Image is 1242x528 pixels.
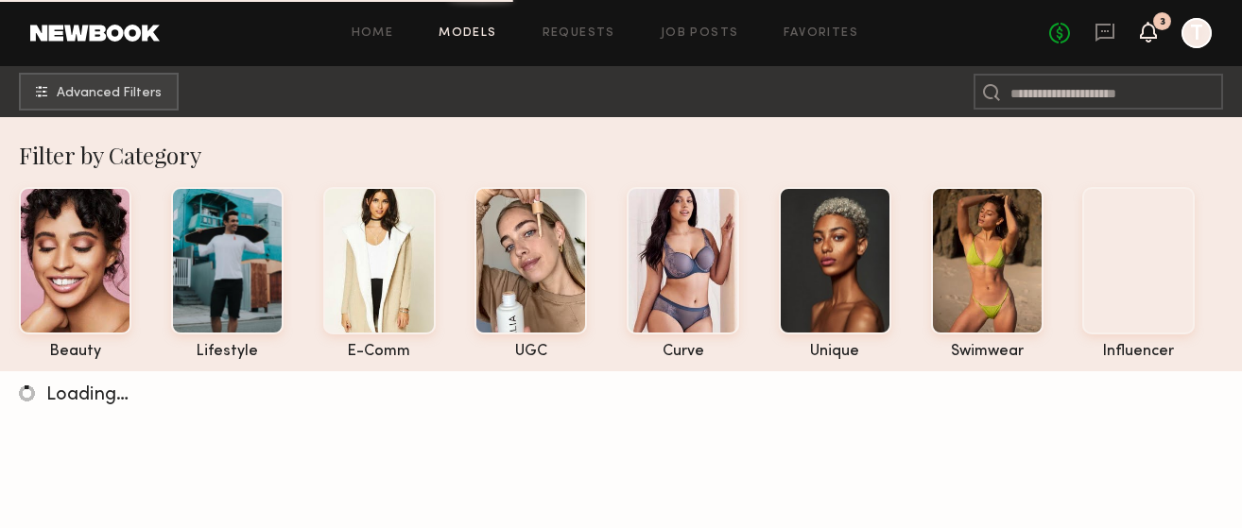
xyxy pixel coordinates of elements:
[46,386,129,404] span: Loading…
[19,344,131,360] div: beauty
[352,27,394,40] a: Home
[931,344,1044,360] div: swimwear
[19,73,179,111] button: Advanced Filters
[171,344,284,360] div: lifestyle
[784,27,858,40] a: Favorites
[57,87,162,100] span: Advanced Filters
[543,27,615,40] a: Requests
[19,140,1242,170] div: Filter by Category
[627,344,739,360] div: curve
[779,344,891,360] div: unique
[1182,18,1212,48] a: T
[323,344,436,360] div: e-comm
[1160,17,1165,27] div: 3
[474,344,587,360] div: UGC
[1082,344,1195,360] div: influencer
[439,27,496,40] a: Models
[661,27,739,40] a: Job Posts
